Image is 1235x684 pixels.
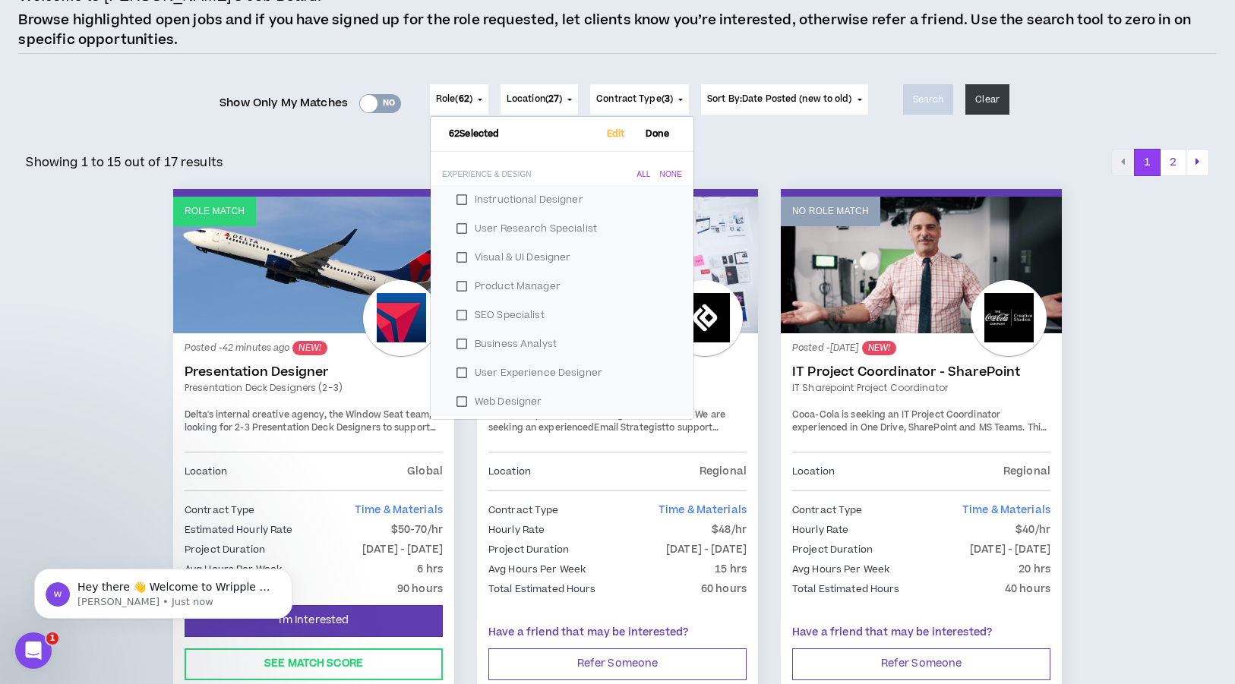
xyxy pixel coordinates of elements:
p: $40/hr [1015,522,1050,538]
button: Role(62) [430,84,488,115]
a: IT Project Coordinator - SharePoint [792,364,1050,380]
p: Have a friend that may be interested? [792,625,1050,641]
button: Location(27) [501,84,578,115]
span: 27 [548,93,559,106]
a: Presentation Deck Designers (2-3) [185,381,443,395]
p: [DATE] - [DATE] [362,541,443,558]
p: [DATE] - [DATE] [970,541,1050,558]
button: 1 [1134,149,1161,176]
button: Sort By:Date Posted (new to old) [701,84,868,115]
p: Contract Type [488,502,559,519]
button: Contract Type(3) [590,84,689,115]
label: User Research Specialist [449,217,675,240]
button: Refer Someone [488,648,747,680]
a: IT Sharepoint Project Coordinator [792,381,1050,395]
a: Role Match [173,197,454,333]
span: Location ( ) [507,93,562,106]
span: 3 [665,93,670,106]
span: Edit [601,129,631,139]
span: We are seeking an experienced [488,408,725,435]
span: Show Only My Matches [220,92,348,115]
label: Visual & UI Designer [449,246,675,269]
span: Time & Materials [355,503,443,518]
p: $50-70/hr [391,522,443,538]
p: [DATE] - [DATE] [666,541,747,558]
iframe: Intercom notifications message [11,537,315,643]
span: 1 [46,632,58,645]
iframe: Intercom live chat [15,632,52,669]
p: 15 hrs [715,561,747,578]
p: Avg Hours Per Week [488,561,586,578]
p: Project Duration [488,541,569,558]
p: Hourly Rate [488,522,545,538]
span: 62 Selected [449,129,499,139]
p: Project Duration [792,541,873,558]
label: User Experience Designer [449,361,675,384]
a: Presentation Designer [185,364,443,380]
label: Web Designer [449,390,675,413]
strong: Email Strategist [594,421,665,434]
p: Total Estimated Hours [792,581,900,597]
p: Location [488,463,531,480]
label: SEO Specialist [449,304,675,326]
p: Contract Type [185,502,255,519]
label: Instructional Designer [449,188,675,211]
span: Coca-Cola is seeking an IT Project Coordinator experienced in One Drive, SharePoint and MS Teams.... [792,408,1047,474]
span: Done [640,129,675,139]
div: All [636,170,650,179]
p: Location [792,463,835,480]
p: Regional [1003,463,1050,480]
p: Global [407,463,443,480]
div: None [660,170,682,179]
p: Regional [700,463,747,480]
p: Avg Hours Per Week [792,561,889,578]
a: No Role Match [781,197,1062,333]
p: 40 hours [1005,581,1050,597]
button: See Match Score [185,648,443,680]
span: Contract Type ( ) [596,93,673,106]
p: Hourly Rate [792,522,848,538]
sup: NEW! [862,341,896,355]
span: Role ( ) [436,93,472,106]
p: Posted - [DATE] [792,341,1050,355]
p: Showing 1 to 15 out of 17 results [26,153,223,172]
p: Browse highlighted open jobs and if you have signed up for the role requested, let clients know y... [18,11,1216,49]
p: 60 hours [701,581,747,597]
nav: pagination [1111,149,1209,176]
p: $48/hr [712,522,747,538]
button: Refer Someone [792,648,1050,680]
button: Search [903,84,954,115]
p: Total Estimated Hours [488,581,596,597]
span: Time & Materials [962,503,1050,518]
button: 2 [1160,149,1186,176]
p: No Role Match [792,204,869,219]
p: Have a friend that may be interested? [488,625,747,641]
p: Posted - 42 minutes ago [185,341,443,355]
span: Delta's internal creative agency, the Window Seat team, is looking for 2-3 Presentation Deck Desi... [185,408,441,462]
span: 62 [459,93,469,106]
p: Contract Type [792,502,863,519]
p: Estimated Hourly Rate [185,522,293,538]
p: Role Match [185,204,245,219]
p: 6 hrs [417,561,443,578]
label: Business Analyst [449,333,675,355]
label: Product Manager [449,275,675,298]
div: Experience & Design [442,170,532,179]
p: Location [185,463,227,480]
sup: NEW! [292,341,327,355]
button: Clear [965,84,1009,115]
p: 90 hours [397,581,443,597]
span: Time & Materials [659,503,747,518]
span: Sort By: Date Posted (new to old) [707,93,852,106]
p: 20 hrs [1019,561,1050,578]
